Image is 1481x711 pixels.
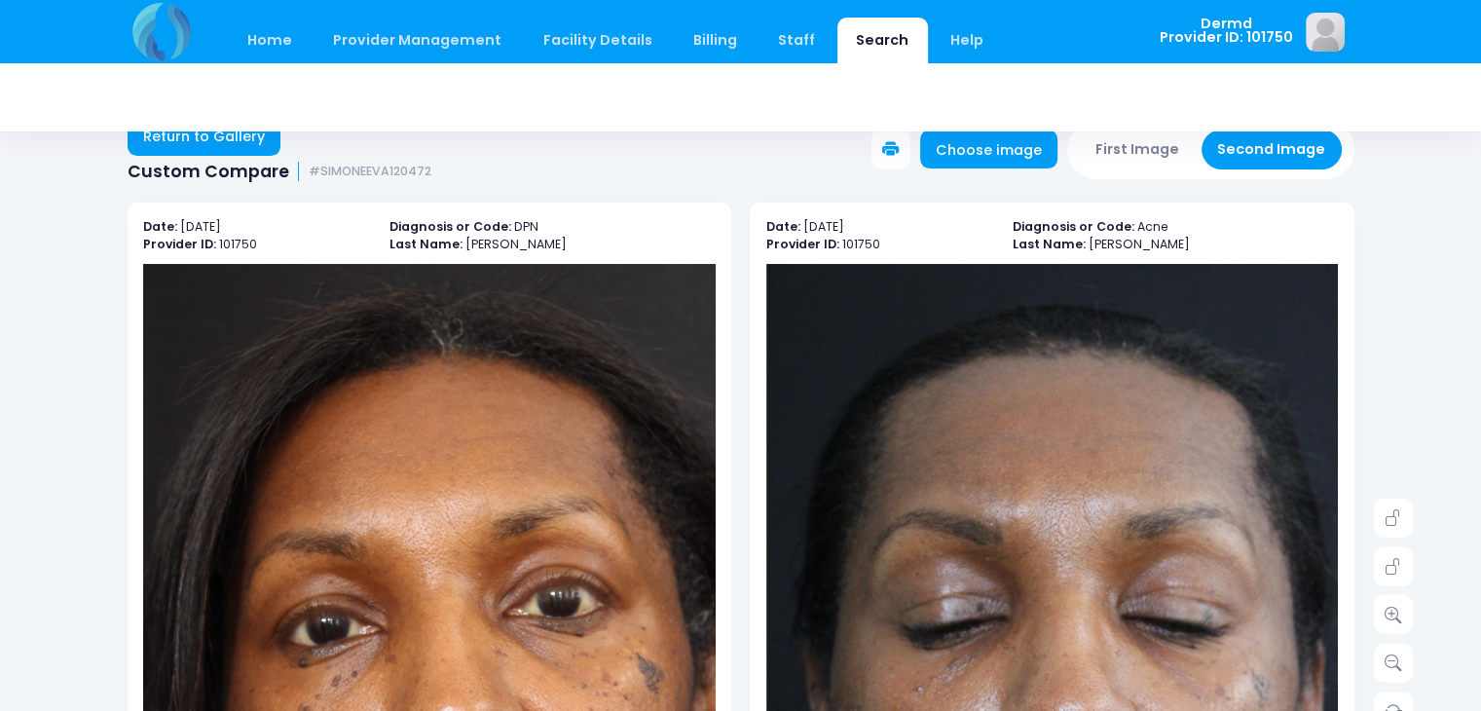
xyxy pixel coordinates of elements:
[920,130,1058,168] a: Choose image
[1013,236,1339,254] p: [PERSON_NAME]
[766,218,994,237] p: [DATE]
[315,18,521,63] a: Provider Management
[837,18,928,63] a: Search
[389,236,463,252] b: Last Name:
[524,18,671,63] a: Facility Details
[389,218,511,235] b: Diagnosis or Code:
[674,18,756,63] a: Billing
[128,117,281,156] a: Return to Gallery
[389,236,716,254] p: [PERSON_NAME]
[1306,13,1345,52] img: image
[931,18,1002,63] a: Help
[1013,236,1086,252] b: Last Name:
[759,18,834,63] a: Staff
[766,236,994,254] p: 101750
[1080,130,1196,169] button: First Image
[1013,218,1134,235] b: Diagnosis or Code:
[309,165,431,179] small: #SIMONEEVA120472
[766,236,839,252] b: Provider ID:
[143,236,216,252] b: Provider ID:
[1160,17,1293,45] span: Dermd Provider ID: 101750
[128,162,289,182] span: Custom Compare
[766,218,800,235] b: Date:
[1013,218,1339,237] p: Acne
[1202,130,1342,169] button: Second Image
[389,218,716,237] p: DPN
[143,236,371,254] p: 101750
[143,218,177,235] b: Date:
[229,18,312,63] a: Home
[143,218,371,237] p: [DATE]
